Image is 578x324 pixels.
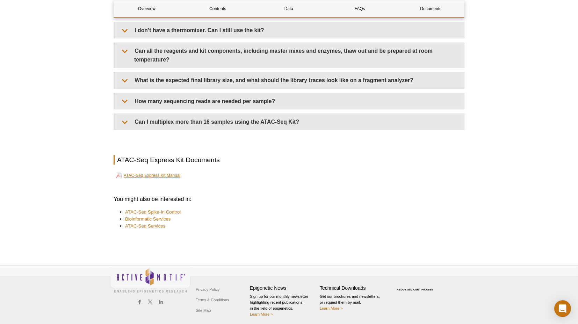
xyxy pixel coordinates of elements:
[110,266,190,294] img: Active Motif,
[115,43,464,67] summary: Can all the reagents and kit components, including master mixes and enzymes, thaw out and be prep...
[398,0,464,17] a: Documents
[194,284,221,295] a: Privacy Policy
[320,285,386,291] h4: Technical Downloads
[114,155,464,165] h2: ATAC-Seq Express Kit Documents
[115,72,464,88] summary: What is the expected final library size, and what should the library traces look like on a fragme...
[320,294,386,311] p: Get our brochures and newsletters, or request them by mail.
[116,171,180,180] a: ATAC-Seq Express Kit Manual
[390,278,442,294] table: Click to Verify - This site chose Symantec SSL for secure e-commerce and confidential communicati...
[125,223,165,230] a: ATAC-Seq Services
[194,305,212,316] a: Site Map
[194,295,231,305] a: Terms & Conditions
[115,22,464,38] summary: I don’t have a thermomixer. Can I still use the kit?
[250,312,273,316] a: Learn More >
[114,195,464,203] h3: You might also be interested in:
[125,209,181,216] a: ATAC-Seq Spike-In Control
[250,294,316,317] p: Sign up for our monthly newsletter highlighting recent publications in the field of epigenetics.
[554,300,571,317] div: Open Intercom Messenger
[256,0,321,17] a: Data
[115,93,464,109] summary: How many sequencing reads are needed per sample?
[250,285,316,291] h4: Epigenetic News
[125,216,171,223] a: Bioinformatic Services
[397,288,433,291] a: ABOUT SSL CERTIFICATES
[327,0,393,17] a: FAQs
[115,114,464,130] summary: Can I multiplex more than 16 samples using the ATAC-Seq Kit?
[114,0,180,17] a: Overview
[320,306,343,310] a: Learn More >
[185,0,251,17] a: Contents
